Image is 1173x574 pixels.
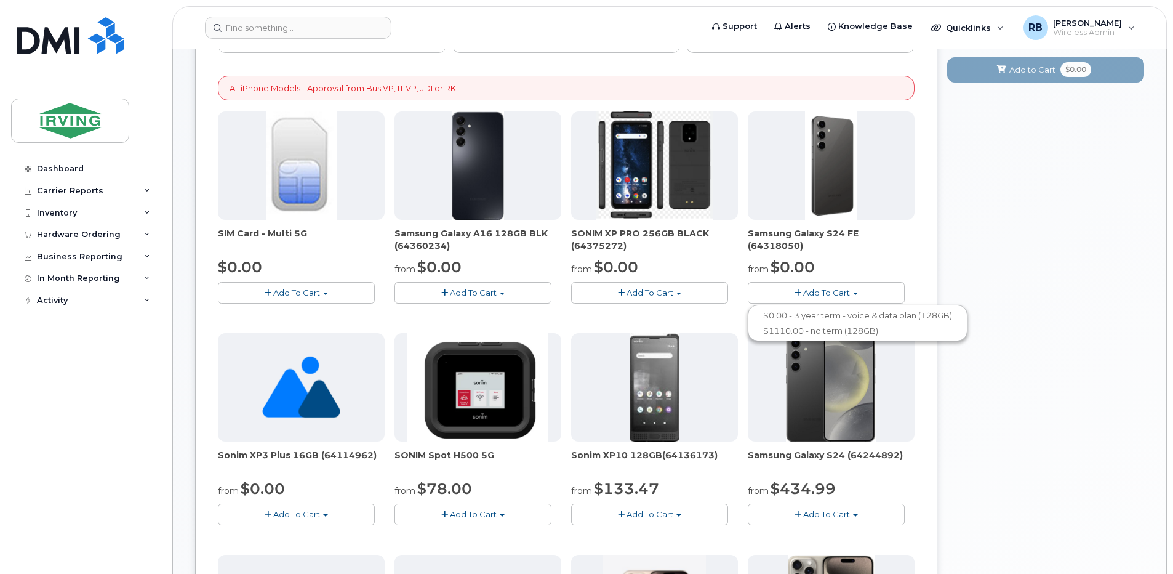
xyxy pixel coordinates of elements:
[805,111,857,220] img: s24_fe.png
[394,227,561,252] div: Samsung Galaxy A16 128GB BLK (64360234)
[218,227,385,252] div: SIM Card - Multi 5G
[748,485,769,496] small: from
[596,111,712,220] img: SONIM_XP_PRO_-_JDIRVING.png
[947,57,1144,83] button: Add to Cart $0.00
[803,288,850,297] span: Add To Cart
[748,449,915,474] div: Samsung Galaxy S24 (64244892)
[838,20,913,33] span: Knowledge Base
[627,288,673,297] span: Add To Cart
[1053,28,1122,38] span: Wireless Admin
[450,509,497,519] span: Add To Cart
[1015,15,1143,40] div: Roberts, Brad
[394,264,415,275] small: from
[771,258,815,276] span: $0.00
[1028,20,1043,35] span: RB
[407,333,548,442] img: SONIM.png
[218,485,239,496] small: from
[946,23,991,33] span: Quicklinks
[273,509,320,519] span: Add To Cart
[1060,62,1091,77] span: $0.00
[266,111,336,220] img: 00D627D4-43E9-49B7-A367-2C99342E128C.jpg
[748,227,915,252] div: Samsung Galaxy S24 FE (64318050)
[748,282,905,304] button: Add To Cart
[230,83,458,94] p: All iPhone Models - Approval from Bus VP, IT VP, JDI or RKI
[785,20,811,33] span: Alerts
[205,17,391,39] input: Find something...
[394,449,561,474] div: SONIM Spot H500 5G
[273,288,320,297] span: Add To Cart
[771,480,836,498] span: $434.99
[571,504,728,525] button: Add To Cart
[819,14,921,39] a: Knowledge Base
[923,15,1012,40] div: Quicklinks
[786,333,876,442] img: s24.jpg
[218,258,262,276] span: $0.00
[630,333,679,442] img: XP10.jpg
[571,264,592,275] small: from
[571,485,592,496] small: from
[394,504,551,525] button: Add To Cart
[703,14,766,39] a: Support
[748,264,769,275] small: from
[751,323,964,339] a: $1110.00 - no term (128GB)
[1009,64,1055,76] span: Add to Cart
[262,333,340,442] img: no_image_found-2caef05468ed5679b831cfe6fc140e25e0c280774317ffc20a367ab7fd17291e.png
[218,504,375,525] button: Add To Cart
[748,504,905,525] button: Add To Cart
[571,449,738,474] div: Sonim XP10 128GB(64136173)
[751,308,964,323] a: $0.00 - 3 year term - voice & data plan (128GB)
[766,14,819,39] a: Alerts
[1053,18,1122,28] span: [PERSON_NAME]
[594,480,659,498] span: $133.47
[394,485,415,496] small: from
[803,509,850,519] span: Add To Cart
[417,480,472,498] span: $78.00
[218,282,375,304] button: Add To Cart
[723,20,757,33] span: Support
[218,449,385,474] div: Sonim XP3 Plus 16GB (64114962)
[417,258,462,276] span: $0.00
[450,288,497,297] span: Add To Cart
[627,509,673,519] span: Add To Cart
[571,282,728,304] button: Add To Cart
[394,282,551,304] button: Add To Cart
[241,480,285,498] span: $0.00
[571,227,738,252] div: SONIM XP PRO 256GB BLACK (64375272)
[594,258,638,276] span: $0.00
[452,111,504,220] img: A16_-_JDI.png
